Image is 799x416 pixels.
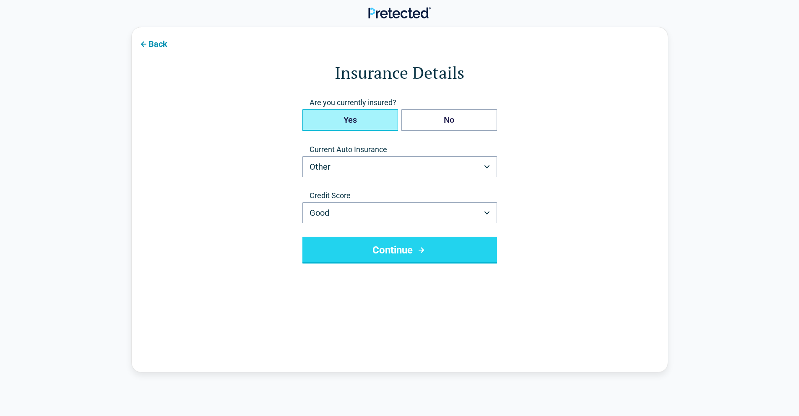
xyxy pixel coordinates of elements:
h1: Insurance Details [165,61,634,84]
button: Back [132,34,174,53]
label: Credit Score [302,191,497,201]
span: Are you currently insured? [302,98,497,108]
button: Yes [302,109,398,131]
button: No [401,109,497,131]
label: Current Auto Insurance [302,145,497,155]
button: Continue [302,237,497,264]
